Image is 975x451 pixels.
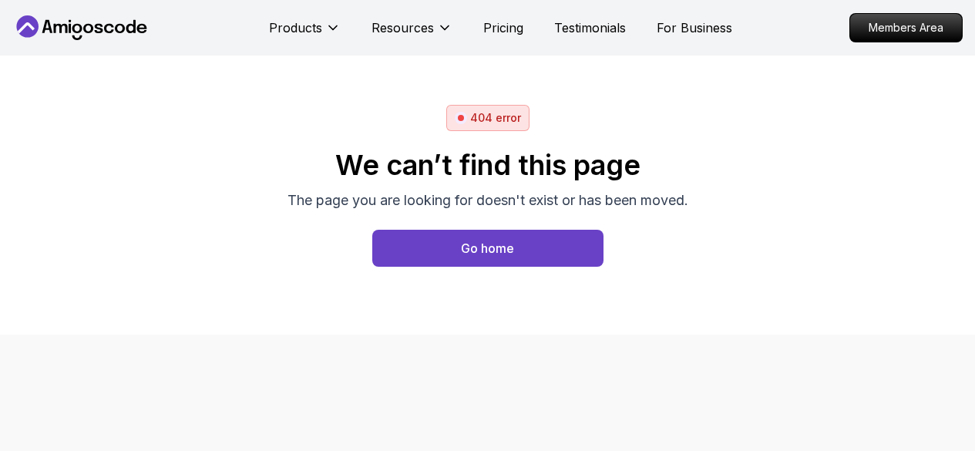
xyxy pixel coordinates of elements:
[372,230,603,267] button: Go home
[372,19,434,37] p: Resources
[461,239,514,257] div: Go home
[470,110,521,126] p: 404 error
[287,150,688,180] h2: We can’t find this page
[269,19,341,49] button: Products
[657,19,732,37] a: For Business
[287,190,688,211] p: The page you are looking for doesn't exist or has been moved.
[372,19,452,49] button: Resources
[849,13,963,42] a: Members Area
[372,230,603,267] a: Home page
[269,19,322,37] p: Products
[483,19,523,37] a: Pricing
[554,19,626,37] a: Testimonials
[850,14,962,42] p: Members Area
